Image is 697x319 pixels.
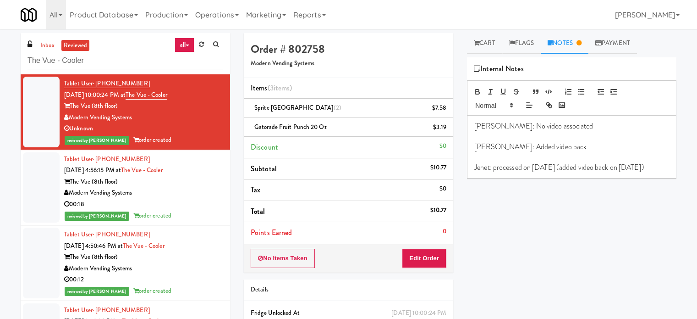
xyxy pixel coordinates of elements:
[65,212,129,221] span: reviewed by [PERSON_NAME]
[93,155,150,163] span: · [PHONE_NUMBER]
[21,150,230,226] li: Tablet User· [PHONE_NUMBER][DATE] 4:56:15 PM atThe Vue - CoolerThe Vue (8th floor)Modern Vending ...
[123,241,165,250] a: The Vue - Cooler
[175,38,194,52] a: all
[21,7,37,23] img: Micromart
[64,306,150,314] a: Tablet User· [PHONE_NUMBER]
[467,33,502,54] a: Cart
[126,90,167,100] a: The Vue - Cooler
[474,142,669,152] p: [PERSON_NAME]: Added video back
[64,187,223,199] div: Modern Vending Systems
[430,205,446,216] div: $10.77
[251,163,277,174] span: Subtotal
[93,306,150,314] span: · [PHONE_NUMBER]
[254,123,327,131] span: Gatorade Fruit Punch 20 oz
[21,225,230,301] li: Tablet User· [PHONE_NUMBER][DATE] 4:50:46 PM atThe Vue - CoolerThe Vue (8th floor)Modern Vending ...
[251,227,292,238] span: Points Earned
[474,121,669,131] p: [PERSON_NAME]: No video associated
[433,122,447,133] div: $3.19
[251,206,265,217] span: Total
[93,79,150,88] span: · [PHONE_NUMBER]
[474,162,669,173] p: Jenet: processed on [DATE] (added video back on [DATE])
[64,79,150,88] a: Tablet User· [PHONE_NUMBER]
[474,62,524,76] span: Internal Notes
[274,83,290,93] ng-pluralize: items
[65,287,129,296] span: reviewed by [PERSON_NAME]
[430,162,446,173] div: $10.77
[64,166,121,174] span: [DATE] 4:56:15 PM at
[439,140,446,152] div: $0
[21,74,230,150] li: Tablet User· [PHONE_NUMBER][DATE] 10:00:24 PM atThe Vue - CoolerThe Vue (8th floor)Modern Vending...
[133,211,171,220] span: order created
[64,101,223,112] div: The Vue (8th floor)
[541,33,588,54] a: Notes
[251,83,292,93] span: Items
[61,40,90,51] a: reviewed
[27,52,223,69] input: Search vision orders
[268,83,292,93] span: (3 )
[64,123,223,134] div: Unknown
[133,135,171,144] span: order created
[251,60,446,67] h5: Modern Vending Systems
[251,284,446,296] div: Details
[402,249,446,268] button: Edit Order
[251,249,315,268] button: No Items Taken
[502,33,541,54] a: Flags
[333,103,341,112] span: (2)
[64,252,223,263] div: The Vue (8th floor)
[64,230,150,239] a: Tablet User· [PHONE_NUMBER]
[251,308,446,319] div: Fridge Unlocked At
[121,166,163,174] a: The Vue - Cooler
[588,33,637,54] a: Payment
[64,274,223,285] div: 00:12
[254,103,341,112] span: Sprite [GEOGRAPHIC_DATA]
[65,136,129,145] span: reviewed by [PERSON_NAME]
[64,241,123,250] span: [DATE] 4:50:46 PM at
[64,263,223,274] div: Modern Vending Systems
[64,155,150,163] a: Tablet User· [PHONE_NUMBER]
[391,308,446,319] div: [DATE] 10:00:24 PM
[38,40,57,51] a: inbox
[251,43,446,55] h4: Order # 802758
[93,230,150,239] span: · [PHONE_NUMBER]
[64,112,223,123] div: Modern Vending Systems
[251,142,278,152] span: Discount
[64,176,223,188] div: The Vue (8th floor)
[64,199,223,210] div: 00:18
[439,183,446,195] div: $0
[133,286,171,295] span: order created
[443,226,446,237] div: 0
[251,185,260,195] span: Tax
[432,102,447,114] div: $7.58
[64,90,126,99] span: [DATE] 10:00:24 PM at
